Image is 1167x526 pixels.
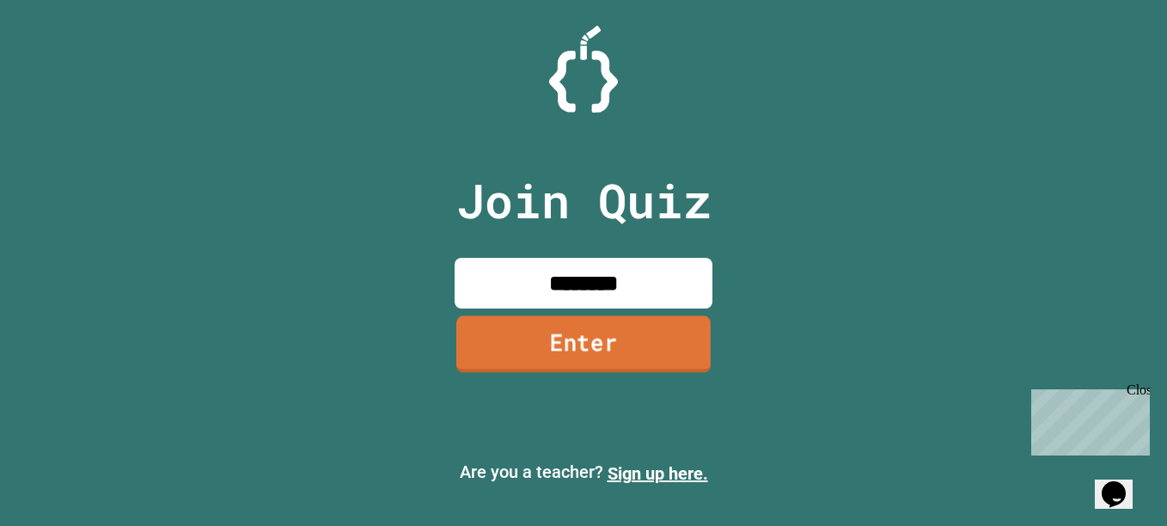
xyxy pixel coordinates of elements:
[1024,382,1150,456] iframe: chat widget
[608,463,708,484] a: Sign up here.
[14,459,1153,486] p: Are you a teacher?
[1095,457,1150,509] iframe: chat widget
[456,316,711,373] a: Enter
[549,26,618,113] img: Logo.svg
[456,165,712,236] p: Join Quiz
[7,7,119,109] div: Chat with us now!Close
